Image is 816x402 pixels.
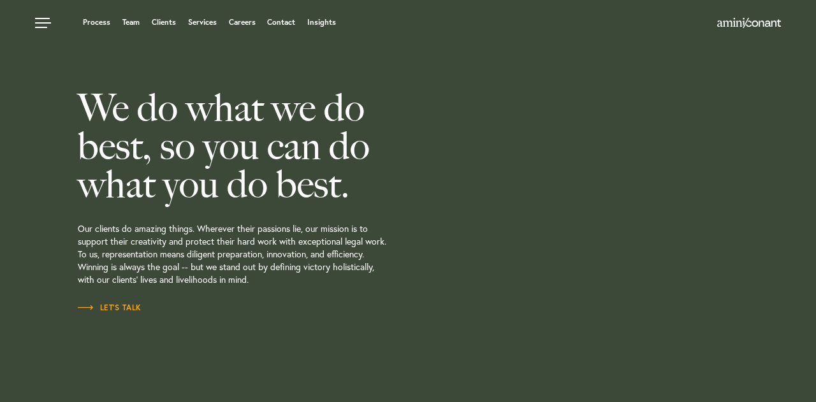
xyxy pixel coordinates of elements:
[229,18,256,26] a: Careers
[122,18,140,26] a: Team
[78,301,142,314] a: Let’s Talk
[307,18,336,26] a: Insights
[78,203,467,301] p: Our clients do amazing things. Wherever their passions lie, our mission is to support their creat...
[78,304,142,312] span: Let’s Talk
[717,18,781,28] img: Amini & Conant
[267,18,295,26] a: Contact
[188,18,217,26] a: Services
[152,18,176,26] a: Clients
[78,88,467,203] h2: We do what we do best, so you can do what you do best.
[83,18,110,26] a: Process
